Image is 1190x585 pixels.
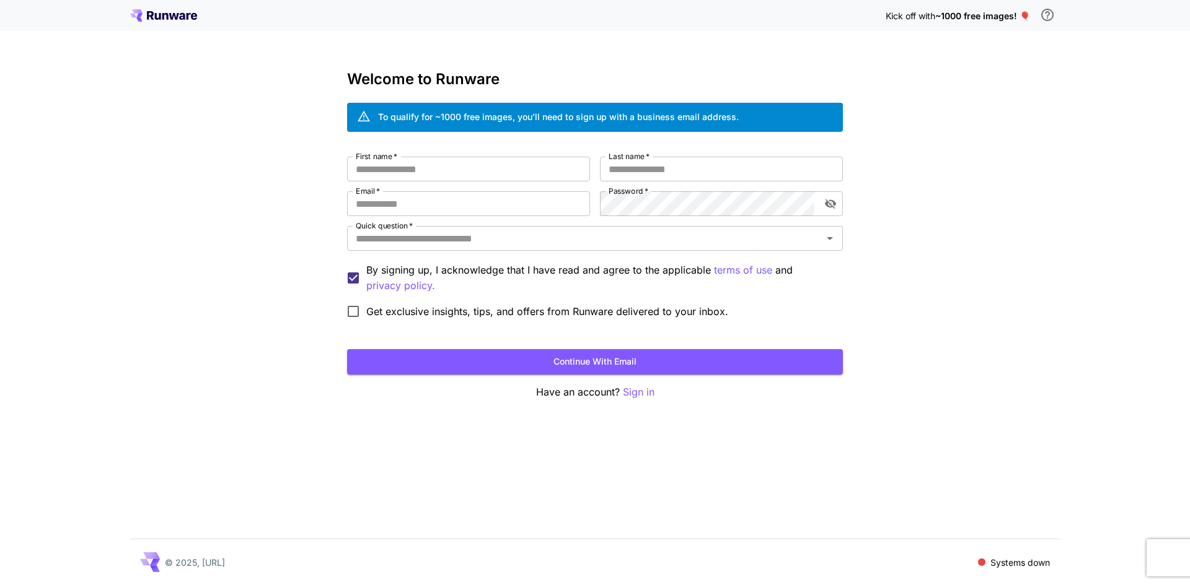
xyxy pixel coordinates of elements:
p: Systems down [990,556,1050,569]
button: In order to qualify for free credit, you need to sign up with a business email address and click ... [1035,2,1060,27]
p: By signing up, I acknowledge that I have read and agree to the applicable and [366,262,833,293]
label: Email [356,186,380,196]
label: First name [356,151,397,162]
label: Last name [609,151,650,162]
h3: Welcome to Runware [347,71,843,88]
span: ~1000 free images! 🎈 [935,11,1030,21]
label: Quick question [356,220,413,231]
label: Password [609,186,648,196]
p: © 2025, [URL] [165,556,225,569]
button: By signing up, I acknowledge that I have read and agree to the applicable and privacy policy. [714,262,772,278]
button: Open [821,230,839,247]
button: Sign in [623,384,654,400]
button: By signing up, I acknowledge that I have read and agree to the applicable terms of use and [366,278,435,293]
span: Kick off with [886,11,935,21]
p: Have an account? [347,384,843,400]
button: Continue with email [347,349,843,375]
p: terms of use [714,262,772,278]
div: To qualify for ~1000 free images, you’ll need to sign up with a business email address. [378,110,739,123]
span: Get exclusive insights, tips, and offers from Runware delivered to your inbox. [366,304,728,319]
button: toggle password visibility [819,193,842,215]
p: privacy policy. [366,278,435,293]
